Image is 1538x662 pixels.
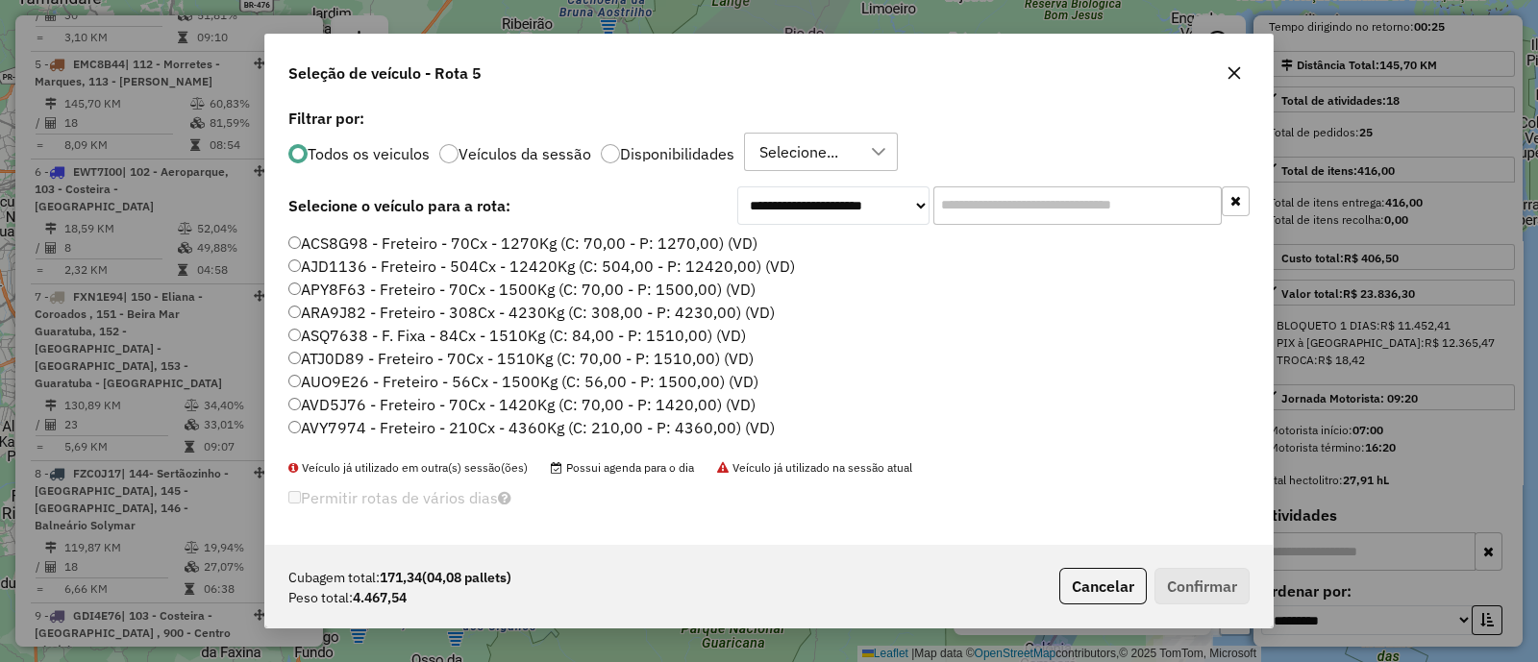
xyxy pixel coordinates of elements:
[1059,568,1147,604] button: Cancelar
[288,439,760,462] label: AWE4A96 - Freteiro - 210Cx - 600Kg (C: 210,00 - P: 600,00) (VD)
[459,146,591,161] label: Veículos da sessão
[288,491,301,503] input: Permitir rotas de vários dias
[288,61,482,85] span: Seleção de veículo - Rota 5
[288,460,528,475] span: Veículo já utilizado em outra(s) sessão(ões)
[288,236,301,249] input: ACS8G98 - Freteiro - 70Cx - 1270Kg (C: 70,00 - P: 1270,00) (VD)
[288,588,353,608] span: Peso total:
[288,393,756,416] label: AVD5J76 - Freteiro - 70Cx - 1420Kg (C: 70,00 - P: 1420,00) (VD)
[288,416,775,439] label: AVY7974 - Freteiro - 210Cx - 4360Kg (C: 210,00 - P: 4360,00) (VD)
[288,301,775,324] label: ARA9J82 - Freteiro - 308Cx - 4230Kg (C: 308,00 - P: 4230,00) (VD)
[288,107,1250,130] label: Filtrar por:
[288,347,754,370] label: ATJ0D89 - Freteiro - 70Cx - 1510Kg (C: 70,00 - P: 1510,00) (VD)
[288,398,301,410] input: AVD5J76 - Freteiro - 70Cx - 1420Kg (C: 70,00 - P: 1420,00) (VD)
[551,460,694,475] span: Possui agenda para o dia
[288,568,380,588] span: Cubagem total:
[288,479,511,516] label: Permitir rotas de vários dias
[380,568,511,588] strong: 171,34
[288,196,510,215] strong: Selecione o veículo para a rota:
[288,375,301,387] input: AUO9E26 - Freteiro - 56Cx - 1500Kg (C: 56,00 - P: 1500,00) (VD)
[717,460,912,475] span: Veículo já utilizado na sessão atual
[288,352,301,364] input: ATJ0D89 - Freteiro - 70Cx - 1510Kg (C: 70,00 - P: 1510,00) (VD)
[288,370,758,393] label: AUO9E26 - Freteiro - 56Cx - 1500Kg (C: 56,00 - P: 1500,00) (VD)
[288,282,301,295] input: APY8F63 - Freteiro - 70Cx - 1500Kg (C: 70,00 - P: 1500,00) (VD)
[288,232,757,255] label: ACS8G98 - Freteiro - 70Cx - 1270Kg (C: 70,00 - P: 1270,00) (VD)
[288,278,756,301] label: APY8F63 - Freteiro - 70Cx - 1500Kg (C: 70,00 - P: 1500,00) (VD)
[422,569,511,586] span: (04,08 pallets)
[288,255,795,278] label: AJD1136 - Freteiro - 504Cx - 12420Kg (C: 504,00 - P: 12420,00) (VD)
[288,306,301,318] input: ARA9J82 - Freteiro - 308Cx - 4230Kg (C: 308,00 - P: 4230,00) (VD)
[288,329,301,341] input: ASQ7638 - F. Fixa - 84Cx - 1510Kg (C: 84,00 - P: 1510,00) (VD)
[288,259,301,272] input: AJD1136 - Freteiro - 504Cx - 12420Kg (C: 504,00 - P: 12420,00) (VD)
[288,421,301,433] input: AVY7974 - Freteiro - 210Cx - 4360Kg (C: 210,00 - P: 4360,00) (VD)
[288,324,746,347] label: ASQ7638 - F. Fixa - 84Cx - 1510Kg (C: 84,00 - P: 1510,00) (VD)
[353,588,407,608] strong: 4.467,54
[308,146,430,161] label: Todos os veiculos
[620,146,734,161] label: Disponibilidades
[753,134,845,170] div: Selecione...
[498,490,511,505] i: Selecione pelo menos um veículo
